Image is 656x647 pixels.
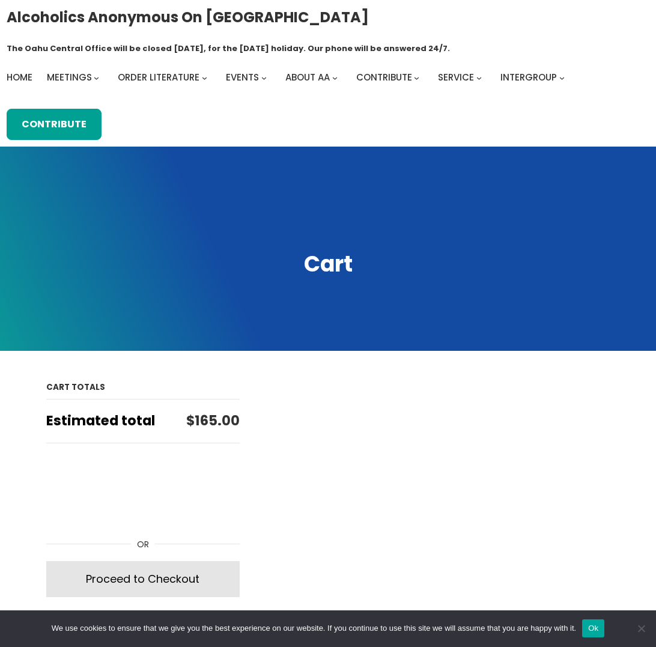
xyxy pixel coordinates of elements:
[46,409,186,433] span: Estimated total
[500,71,557,84] span: Intergroup
[559,75,565,80] button: Intergroup submenu
[7,4,369,30] a: Alcoholics Anonymous on [GEOGRAPHIC_DATA]
[226,69,259,86] a: Events
[285,69,330,86] a: About AA
[11,251,645,278] h2: Cart
[202,75,207,80] button: Order Literature submenu
[635,622,647,634] span: No
[414,75,419,80] button: Contribute submenu
[285,71,330,84] span: About AA
[356,69,412,86] a: Contribute
[46,375,240,399] h2: Cart totals
[46,463,240,491] iframe: PayPal-paypal
[476,75,482,80] button: Service submenu
[582,619,604,637] button: Ok
[7,43,450,55] h1: The Oahu Central Office will be closed [DATE], for the [DATE] holiday. Our phone will be answered...
[7,69,32,86] a: Home
[47,69,92,86] a: Meetings
[186,411,240,430] span: $165.00
[46,537,240,552] div: Or
[356,71,412,84] span: Contribute
[118,71,199,84] span: Order Literature
[226,71,259,84] span: Events
[47,71,92,84] span: Meetings
[261,75,267,80] button: Events submenu
[94,75,99,80] button: Meetings submenu
[52,622,576,634] span: We use cookies to ensure that we give you the best experience on our website. If you continue to ...
[7,109,102,140] a: Contribute
[7,69,569,86] nav: Intergroup
[500,69,557,86] a: Intergroup
[332,75,338,80] button: About AA submenu
[46,561,240,597] a: Proceed to Checkout
[438,71,474,84] span: Service
[86,570,199,589] div: Proceed to Checkout
[7,71,32,84] span: Home
[46,499,240,527] iframe: PayPal-venmo
[438,69,474,86] a: Service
